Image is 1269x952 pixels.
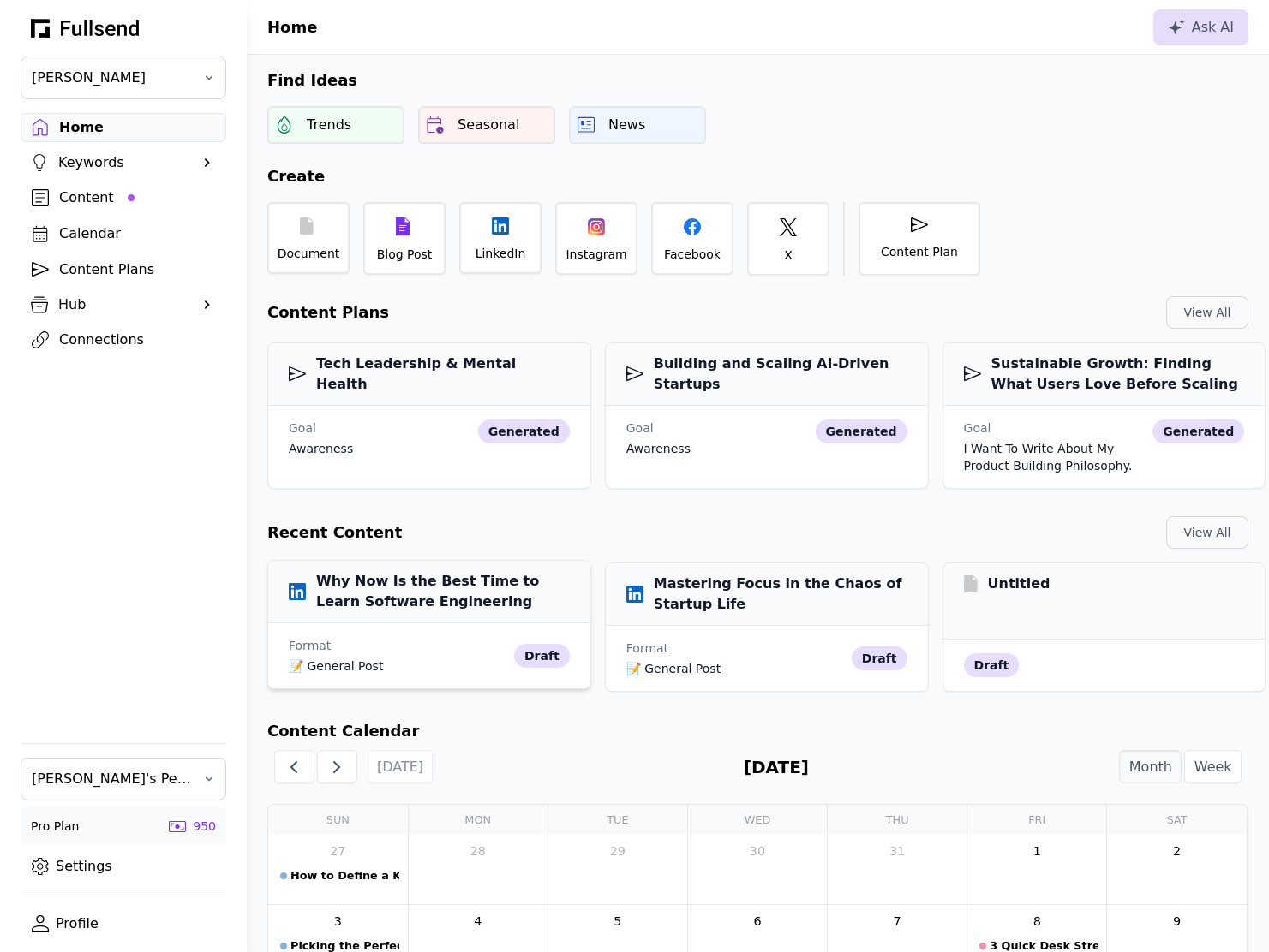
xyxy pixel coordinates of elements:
[687,835,827,904] td: July 30, 2025
[1166,296,1248,329] button: View All
[1168,17,1234,38] div: Ask AI
[289,354,570,395] h3: Tech Leadership & Mental Health
[32,68,191,88] span: [PERSON_NAME]
[608,115,645,135] div: News
[21,113,226,142] a: Home
[368,750,434,783] button: [DATE]
[58,152,189,173] div: Keywords
[1024,908,1050,934] a: August 8, 2025
[21,758,226,800] button: [PERSON_NAME]'s Personal Team
[278,245,340,262] div: Document
[21,255,226,284] a: Content Plans
[607,805,628,835] a: Tuesday
[626,660,845,677] div: 📝 General Post
[317,750,357,783] button: Next Month
[478,419,570,443] div: generated
[21,325,226,354] a: Connections
[464,805,491,835] a: Monday
[1184,750,1242,783] button: Week
[290,867,399,884] div: How to Define a Killer AI Value Proposition for Your Startup
[1119,750,1182,783] button: Month
[605,838,631,864] a: July 29, 2025
[58,295,189,315] div: Hub
[1024,838,1050,864] a: August 1, 2025
[964,419,1146,437] div: Goal
[1164,908,1190,934] a: August 9, 2025
[1166,516,1248,549] button: View All
[32,769,191,789] span: [PERSON_NAME]'s Personal Team
[267,719,1248,743] h2: Content Calendar
[626,440,691,457] div: awareness
[307,115,351,135] div: Trends
[326,805,350,835] a: Sunday
[1153,9,1248,45] button: Ask AI
[605,908,631,934] a: August 5, 2025
[1107,835,1247,904] td: August 2, 2025
[964,440,1146,474] div: I want to write about my product building philosophy.
[268,835,408,904] td: July 27, 2025
[59,187,215,208] div: Content
[289,440,353,457] div: awareness
[884,838,910,864] a: July 31, 2025
[267,300,389,324] h2: Content Plans
[744,754,809,780] h2: [DATE]
[566,246,626,263] div: Instagram
[21,57,226,99] button: [PERSON_NAME]
[1181,524,1234,541] div: View All
[21,183,226,212] a: Content
[465,838,491,864] a: July 28, 2025
[325,908,350,934] a: August 3, 2025
[886,805,909,835] a: Thursday
[267,15,317,39] h1: Home
[626,574,907,615] h3: Mastering Focus in the Chaos of Startup Life
[325,838,350,864] a: July 27, 2025
[626,354,907,395] h3: Building and Scaling AI-Driven Startups
[967,835,1107,904] td: August 1, 2025
[816,419,907,443] div: generated
[289,419,353,437] div: Goal
[59,223,215,244] div: Calendar
[1164,838,1190,864] a: August 2, 2025
[964,354,1245,395] h3: Sustainable Growth: Finding What Users Love Before Scaling
[964,574,1051,594] h3: Untitled
[745,838,770,864] a: July 30, 2025
[458,115,519,135] div: Seasonal
[626,640,845,657] div: Format
[377,246,433,263] div: Blog Post
[247,164,1269,188] h2: Create
[1181,304,1234,321] div: View All
[884,908,910,934] a: August 7, 2025
[548,835,687,904] td: July 29, 2025
[21,219,226,248] a: Calendar
[59,259,215,280] div: Content Plans
[31,818,79,835] div: Pro Plan
[745,805,771,835] a: Wednesday
[274,750,314,783] button: Previous Month
[289,571,570,612] h3: Why Now Is the Best Time to Learn Software Engineering
[1152,419,1244,443] div: generated
[881,243,958,260] div: Content Plan
[408,835,548,904] td: July 28, 2025
[59,117,215,138] div: Home
[193,818,216,835] div: 950
[664,246,721,263] div: Facebook
[59,330,215,350] div: Connections
[626,419,691,437] div: Goal
[964,653,1020,677] div: draft
[289,637,507,654] div: Format
[828,835,967,904] td: July 31, 2025
[21,852,226,881] a: Settings
[514,644,570,668] div: draft
[1028,805,1045,835] a: Friday
[852,646,907,670] div: draft
[476,245,526,262] div: LinkedIn
[784,247,793,264] div: X
[1167,805,1188,835] a: Saturday
[745,908,770,934] a: August 6, 2025
[289,657,507,675] div: 📝 General Post
[247,68,1269,92] h2: Find Ideas
[267,521,402,544] h2: Recent Content
[465,908,491,934] a: August 4, 2025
